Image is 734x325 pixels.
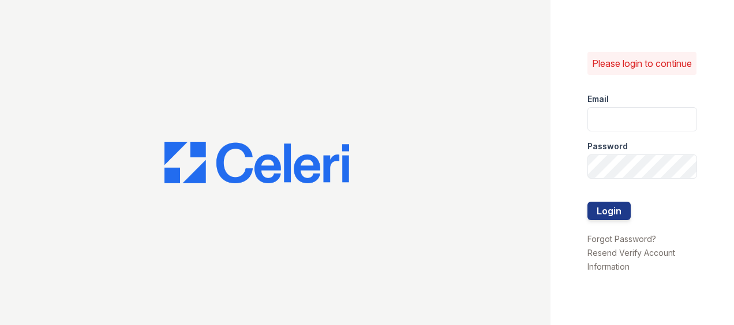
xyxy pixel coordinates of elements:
a: Forgot Password? [587,234,656,244]
a: Resend Verify Account Information [587,248,675,271]
label: Password [587,141,628,152]
button: Login [587,202,631,220]
p: Please login to continue [592,56,692,70]
label: Email [587,93,609,105]
img: CE_Logo_Blue-a8612792a0a2168367f1c8372b55b34899dd931a85d93a1a3d3e32e68fde9ad4.png [164,142,349,183]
